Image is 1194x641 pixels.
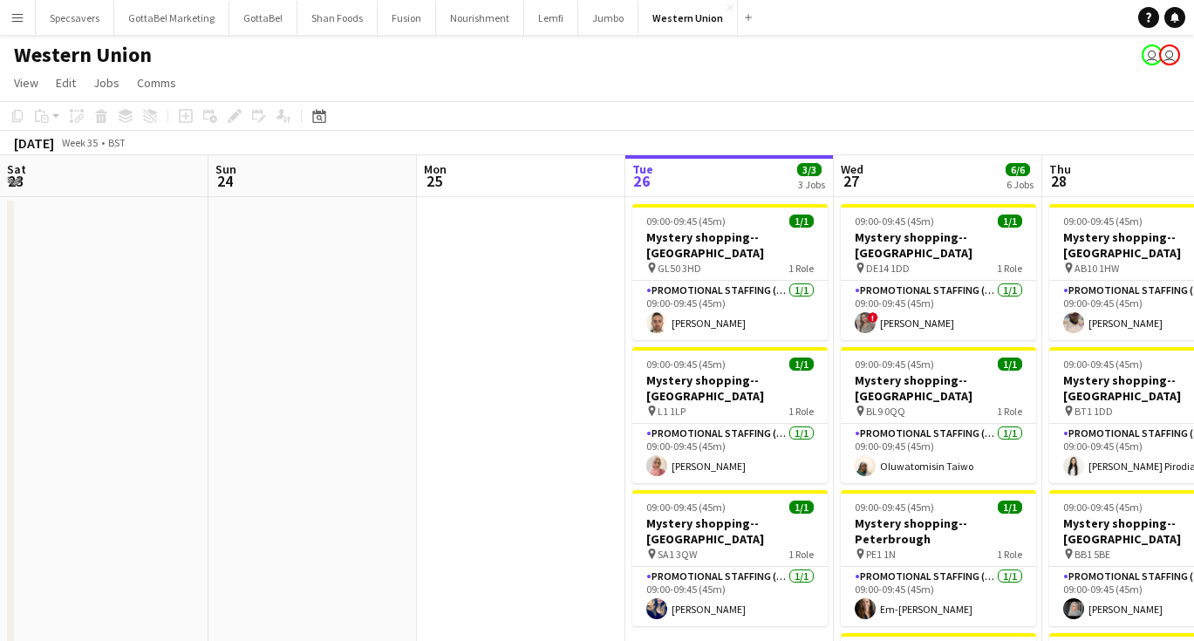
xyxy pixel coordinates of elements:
[997,405,1022,418] span: 1 Role
[1049,161,1071,177] span: Thu
[1063,358,1143,371] span: 09:00-09:45 (45m)
[1075,262,1119,275] span: AB10 1HW
[229,1,297,35] button: GottaBe!
[130,72,183,94] a: Comms
[866,405,905,418] span: BL9 0QQ
[658,548,697,561] span: SA1 3QW
[524,1,578,35] button: Lemfi
[841,204,1036,340] app-job-card: 09:00-09:45 (45m)1/1Mystery shopping--[GEOGRAPHIC_DATA] DE14 1DD1 RolePromotional Staffing (Myste...
[789,215,814,228] span: 1/1
[436,1,524,35] button: Nourishment
[86,72,126,94] a: Jobs
[998,215,1022,228] span: 1/1
[632,515,828,547] h3: Mystery shopping--[GEOGRAPHIC_DATA]
[855,358,934,371] span: 09:00-09:45 (45m)
[108,136,126,149] div: BST
[630,171,653,191] span: 26
[866,548,896,561] span: PE1 1N
[1075,405,1113,418] span: BT1 1DD
[49,72,83,94] a: Edit
[7,161,26,177] span: Sat
[855,501,934,514] span: 09:00-09:45 (45m)
[14,75,38,91] span: View
[788,405,814,418] span: 1 Role
[841,567,1036,626] app-card-role: Promotional Staffing (Mystery Shopper)1/109:00-09:45 (45m)Em-[PERSON_NAME]
[4,171,26,191] span: 23
[14,134,54,152] div: [DATE]
[841,229,1036,261] h3: Mystery shopping--[GEOGRAPHIC_DATA]
[632,204,828,340] app-job-card: 09:00-09:45 (45m)1/1Mystery shopping--[GEOGRAPHIC_DATA] GL50 3HD1 RolePromotional Staffing (Myste...
[7,72,45,94] a: View
[632,161,653,177] span: Tue
[1075,548,1110,561] span: BB1 5BE
[841,515,1036,547] h3: Mystery shopping--Peterbrough
[789,358,814,371] span: 1/1
[789,501,814,514] span: 1/1
[213,171,236,191] span: 24
[638,1,738,35] button: Western Union
[632,229,828,261] h3: Mystery shopping--[GEOGRAPHIC_DATA]
[14,42,152,68] h1: Western Union
[1063,215,1143,228] span: 09:00-09:45 (45m)
[841,424,1036,483] app-card-role: Promotional Staffing (Mystery Shopper)1/109:00-09:45 (45m)Oluwatomisin Taiwo
[1142,44,1163,65] app-user-avatar: Booking & Talent Team
[36,1,114,35] button: Specsavers
[658,405,686,418] span: L1 1LP
[855,215,934,228] span: 09:00-09:45 (45m)
[646,501,726,514] span: 09:00-09:45 (45m)
[788,548,814,561] span: 1 Role
[1159,44,1180,65] app-user-avatar: Booking & Talent Team
[632,372,828,404] h3: Mystery shopping--[GEOGRAPHIC_DATA]
[297,1,378,35] button: Shan Foods
[658,262,701,275] span: GL50 3HD
[998,501,1022,514] span: 1/1
[632,424,828,483] app-card-role: Promotional Staffing (Mystery Shopper)1/109:00-09:45 (45m)[PERSON_NAME]
[841,161,863,177] span: Wed
[998,358,1022,371] span: 1/1
[646,358,726,371] span: 09:00-09:45 (45m)
[646,215,726,228] span: 09:00-09:45 (45m)
[56,75,76,91] span: Edit
[788,262,814,275] span: 1 Role
[838,171,863,191] span: 27
[841,281,1036,340] app-card-role: Promotional Staffing (Mystery Shopper)1/109:00-09:45 (45m)![PERSON_NAME]
[866,262,910,275] span: DE14 1DD
[798,178,825,191] div: 3 Jobs
[1047,171,1071,191] span: 28
[841,372,1036,404] h3: Mystery shopping--[GEOGRAPHIC_DATA]
[841,347,1036,483] app-job-card: 09:00-09:45 (45m)1/1Mystery shopping--[GEOGRAPHIC_DATA] BL9 0QQ1 RolePromotional Staffing (Myster...
[997,262,1022,275] span: 1 Role
[632,490,828,626] app-job-card: 09:00-09:45 (45m)1/1Mystery shopping--[GEOGRAPHIC_DATA] SA1 3QW1 RolePromotional Staffing (Myster...
[841,490,1036,626] app-job-card: 09:00-09:45 (45m)1/1Mystery shopping--Peterbrough PE1 1N1 RolePromotional Staffing (Mystery Shopp...
[797,163,822,176] span: 3/3
[868,312,878,323] span: !
[114,1,229,35] button: GottaBe! Marketing
[1006,163,1030,176] span: 6/6
[93,75,119,91] span: Jobs
[137,75,176,91] span: Comms
[424,161,447,177] span: Mon
[578,1,638,35] button: Jumbo
[632,567,828,626] app-card-role: Promotional Staffing (Mystery Shopper)1/109:00-09:45 (45m)[PERSON_NAME]
[632,347,828,483] app-job-card: 09:00-09:45 (45m)1/1Mystery shopping--[GEOGRAPHIC_DATA] L1 1LP1 RolePromotional Staffing (Mystery...
[632,281,828,340] app-card-role: Promotional Staffing (Mystery Shopper)1/109:00-09:45 (45m)[PERSON_NAME]
[58,136,101,149] span: Week 35
[421,171,447,191] span: 25
[215,161,236,177] span: Sun
[1006,178,1034,191] div: 6 Jobs
[1063,501,1143,514] span: 09:00-09:45 (45m)
[378,1,436,35] button: Fusion
[997,548,1022,561] span: 1 Role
